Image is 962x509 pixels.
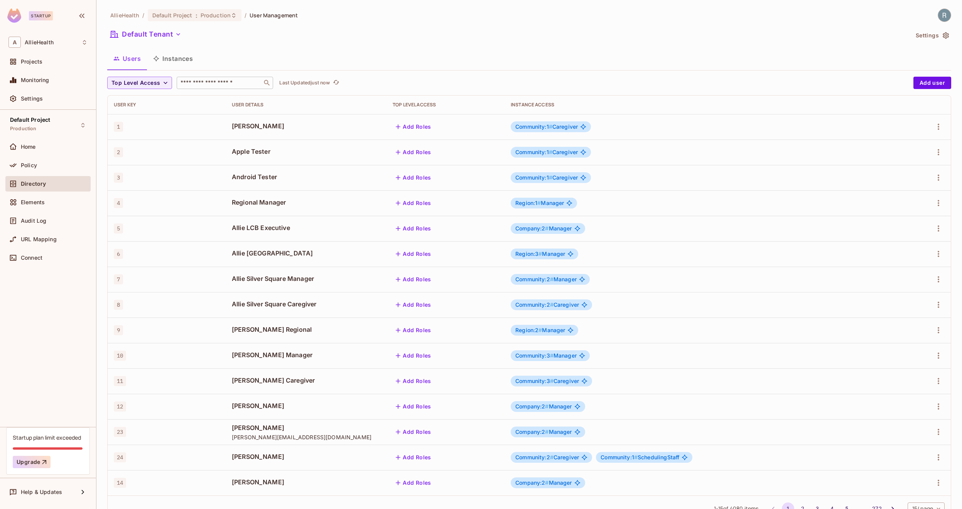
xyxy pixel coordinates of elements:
[515,149,578,155] span: Caregiver
[201,12,231,19] span: Production
[107,77,172,89] button: Top Level Access
[232,249,380,257] span: Allie [GEOGRAPHIC_DATA]
[142,12,144,19] li: /
[393,451,434,464] button: Add Roles
[550,276,554,282] span: #
[21,236,57,242] span: URL Mapping
[545,225,549,232] span: #
[10,126,37,132] span: Production
[515,479,549,486] span: Company:2
[393,349,434,362] button: Add Roles
[152,12,192,19] span: Default Project
[515,454,579,460] span: Caregiver
[245,12,246,19] li: /
[515,327,542,333] span: Region:2
[232,147,380,156] span: Apple Tester
[232,122,380,130] span: [PERSON_NAME]
[515,480,572,486] span: Manager
[232,325,380,334] span: [PERSON_NAME] Regional
[515,403,549,410] span: Company:2
[549,149,552,155] span: #
[393,171,434,184] button: Add Roles
[913,77,951,89] button: Add user
[515,175,578,181] span: Caregiver
[331,78,341,87] button: refresh
[515,251,565,257] span: Manager
[545,479,549,486] span: #
[21,96,43,102] span: Settings
[107,28,184,40] button: Default Tenant
[232,433,380,441] span: [PERSON_NAME][EMAIL_ADDRESS][DOMAIN_NAME]
[114,452,126,462] span: 24
[515,429,572,435] span: Manager
[545,428,549,435] span: #
[232,376,380,385] span: [PERSON_NAME] Caregiver
[114,102,219,108] div: User Key
[232,198,380,207] span: Regional Manager
[634,454,638,460] span: #
[515,225,549,232] span: Company:2
[232,423,380,432] span: [PERSON_NAME]
[515,123,552,130] span: Community:1
[13,434,81,441] div: Startup plan limit exceeded
[10,117,50,123] span: Default Project
[107,49,147,68] button: Users
[515,301,554,308] span: Community:2
[114,223,123,234] span: 5
[550,301,554,308] span: #
[114,173,123,183] span: 3
[537,200,541,206] span: #
[549,174,552,181] span: #
[232,401,380,410] span: [PERSON_NAME]
[515,149,552,155] span: Community:1
[114,401,126,412] span: 12
[538,327,542,333] span: #
[111,78,160,88] span: Top Level Access
[515,378,554,384] span: Community:3
[114,198,123,208] span: 4
[21,59,42,65] span: Projects
[515,276,554,282] span: Community:2
[393,222,434,235] button: Add Roles
[393,477,434,489] button: Add Roles
[515,124,578,130] span: Caregiver
[393,299,434,311] button: Add Roles
[232,274,380,283] span: Allie Silver Square Manager
[515,454,554,460] span: Community:2
[393,197,434,209] button: Add Roles
[114,376,126,386] span: 11
[147,49,199,68] button: Instances
[393,121,434,133] button: Add Roles
[538,250,542,257] span: #
[515,302,579,308] span: Caregiver
[21,199,45,205] span: Elements
[601,454,638,460] span: Community:1
[511,102,894,108] div: Instance Access
[938,9,951,22] img: Rodrigo Mayer
[515,276,577,282] span: Manager
[21,489,62,495] span: Help & Updates
[550,454,554,460] span: #
[114,147,123,157] span: 2
[114,249,123,259] span: 6
[515,200,541,206] span: Region:1
[114,122,123,132] span: 1
[545,403,549,410] span: #
[515,428,549,435] span: Company:2
[913,29,951,42] button: Settings
[7,8,21,23] img: SReyMgAAAABJRU5ErkJggg==
[515,378,579,384] span: Caregiver
[232,223,380,232] span: Allie LCB Executive
[330,78,341,87] span: Click to refresh data
[550,352,554,359] span: #
[550,378,554,384] span: #
[232,452,380,461] span: [PERSON_NAME]
[393,426,434,438] button: Add Roles
[21,218,46,224] span: Audit Log
[21,77,49,83] span: Monitoring
[393,273,434,286] button: Add Roles
[515,353,577,359] span: Manager
[114,325,123,335] span: 9
[601,454,679,460] span: SchedulingStaff
[333,79,339,87] span: refresh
